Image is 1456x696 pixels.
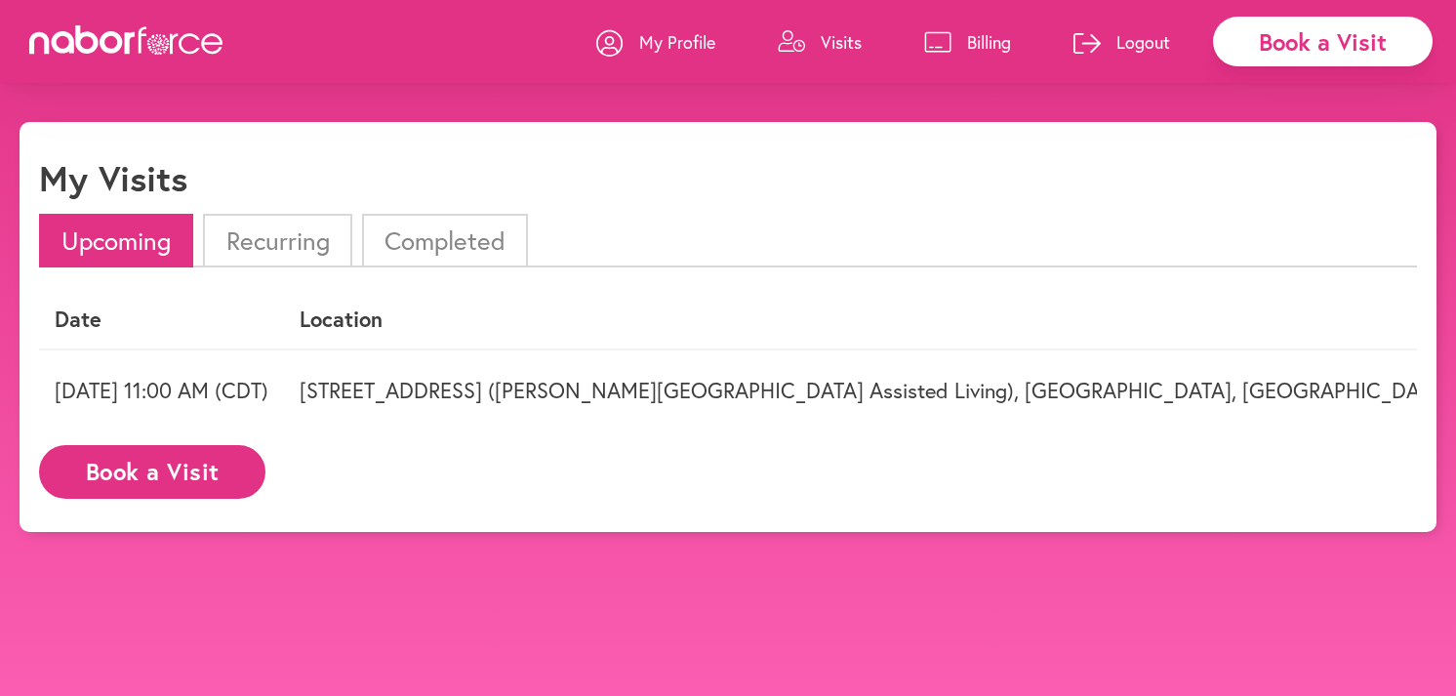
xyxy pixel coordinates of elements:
[1213,17,1433,66] div: Book a Visit
[821,30,862,54] p: Visits
[596,13,715,71] a: My Profile
[39,349,284,430] td: [DATE] 11:00 AM (CDT)
[39,291,284,348] th: Date
[39,460,265,478] a: Book a Visit
[362,214,528,267] li: Completed
[203,214,351,267] li: Recurring
[967,30,1011,54] p: Billing
[39,157,187,199] h1: My Visits
[924,13,1011,71] a: Billing
[39,214,193,267] li: Upcoming
[39,445,265,499] button: Book a Visit
[639,30,715,54] p: My Profile
[1073,13,1170,71] a: Logout
[1116,30,1170,54] p: Logout
[778,13,862,71] a: Visits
